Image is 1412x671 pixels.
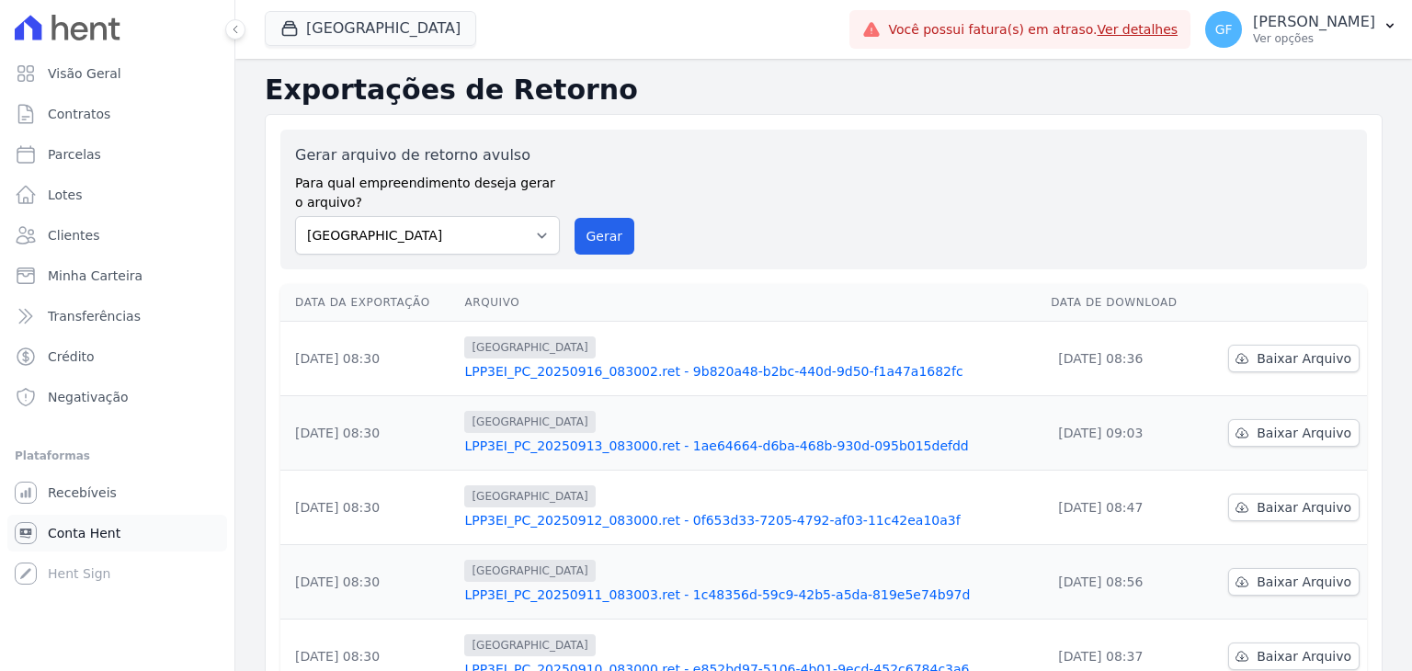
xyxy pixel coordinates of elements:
span: Você possui fatura(s) em atraso. [888,20,1178,40]
div: Plataformas [15,445,220,467]
span: Visão Geral [48,64,121,83]
a: Baixar Arquivo [1228,643,1360,670]
td: [DATE] 08:36 [1043,322,1202,396]
th: Data de Download [1043,284,1202,322]
a: Baixar Arquivo [1228,494,1360,521]
a: Transferências [7,298,227,335]
a: LPP3EI_PC_20250911_083003.ret - 1c48356d-59c9-42b5-a5da-819e5e74b97d [464,586,1036,604]
a: Lotes [7,176,227,213]
a: Minha Carteira [7,257,227,294]
span: [GEOGRAPHIC_DATA] [464,560,595,582]
a: LPP3EI_PC_20250912_083000.ret - 0f653d33-7205-4792-af03-11c42ea10a3f [464,511,1036,529]
a: Ver detalhes [1098,22,1179,37]
td: [DATE] 08:30 [280,471,457,545]
a: Crédito [7,338,227,375]
th: Arquivo [457,284,1043,322]
a: LPP3EI_PC_20250913_083000.ret - 1ae64664-d6ba-468b-930d-095b015defdd [464,437,1036,455]
p: Ver opções [1253,31,1375,46]
a: Parcelas [7,136,227,173]
span: Transferências [48,307,141,325]
span: Baixar Arquivo [1257,349,1351,368]
th: Data da Exportação [280,284,457,322]
p: [PERSON_NAME] [1253,13,1375,31]
button: Gerar [575,218,635,255]
span: Conta Hent [48,524,120,542]
span: Parcelas [48,145,101,164]
a: Recebíveis [7,474,227,511]
span: Baixar Arquivo [1257,424,1351,442]
a: Negativação [7,379,227,415]
span: Negativação [48,388,129,406]
td: [DATE] 08:47 [1043,471,1202,545]
span: Minha Carteira [48,267,142,285]
td: [DATE] 08:30 [280,545,457,620]
label: Gerar arquivo de retorno avulso [295,144,560,166]
a: Visão Geral [7,55,227,92]
a: Clientes [7,217,227,254]
td: [DATE] 09:03 [1043,396,1202,471]
a: Baixar Arquivo [1228,345,1360,372]
a: LPP3EI_PC_20250916_083002.ret - 9b820a48-b2bc-440d-9d50-f1a47a1682fc [464,362,1036,381]
span: Baixar Arquivo [1257,573,1351,591]
span: Recebíveis [48,483,117,502]
span: Crédito [48,347,95,366]
td: [DATE] 08:30 [280,322,457,396]
a: Conta Hent [7,515,227,552]
label: Para qual empreendimento deseja gerar o arquivo? [295,166,560,212]
span: [GEOGRAPHIC_DATA] [464,411,595,433]
span: Clientes [48,226,99,245]
span: GF [1215,23,1233,36]
a: Baixar Arquivo [1228,568,1360,596]
span: Baixar Arquivo [1257,498,1351,517]
button: [GEOGRAPHIC_DATA] [265,11,476,46]
span: [GEOGRAPHIC_DATA] [464,485,595,507]
span: [GEOGRAPHIC_DATA] [464,336,595,358]
span: Baixar Arquivo [1257,647,1351,665]
span: Contratos [48,105,110,123]
a: Contratos [7,96,227,132]
button: GF [PERSON_NAME] Ver opções [1190,4,1412,55]
td: [DATE] 08:30 [280,396,457,471]
a: Baixar Arquivo [1228,419,1360,447]
span: [GEOGRAPHIC_DATA] [464,634,595,656]
h2: Exportações de Retorno [265,74,1383,107]
td: [DATE] 08:56 [1043,545,1202,620]
span: Lotes [48,186,83,204]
